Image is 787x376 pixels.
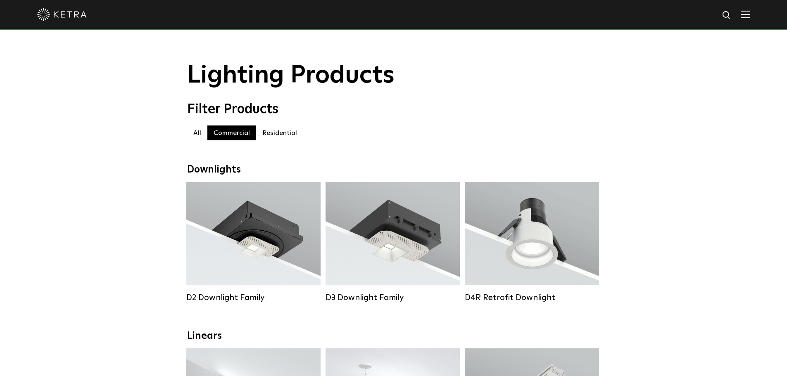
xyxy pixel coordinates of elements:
label: Commercial [207,125,256,140]
div: Linears [187,330,600,342]
div: D2 Downlight Family [186,293,321,303]
a: D3 Downlight Family Lumen Output:700 / 900 / 1100Colors:White / Black / Silver / Bronze / Paintab... [326,182,460,303]
img: search icon [722,10,732,21]
img: ketra-logo-2019-white [37,8,87,21]
a: D4R Retrofit Downlight Lumen Output:800Colors:White / BlackBeam Angles:15° / 25° / 40° / 60°Watta... [465,182,599,303]
label: Residential [256,125,303,140]
div: D3 Downlight Family [326,293,460,303]
img: Hamburger%20Nav.svg [741,10,750,18]
span: Lighting Products [187,63,395,88]
div: D4R Retrofit Downlight [465,293,599,303]
a: D2 Downlight Family Lumen Output:1200Colors:White / Black / Gloss Black / Silver / Bronze / Silve... [186,182,321,303]
label: All [187,125,207,140]
div: Downlights [187,164,600,176]
div: Filter Products [187,102,600,117]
